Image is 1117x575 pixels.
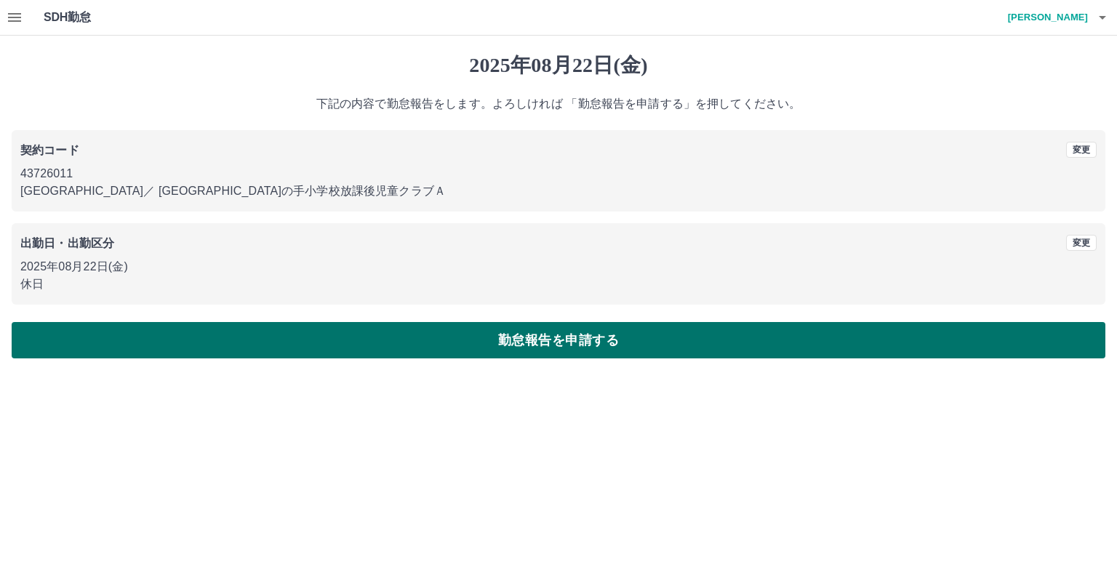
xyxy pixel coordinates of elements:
[20,165,1097,182] p: 43726011
[1066,235,1097,251] button: 変更
[20,276,1097,293] p: 休日
[20,182,1097,200] p: [GEOGRAPHIC_DATA] ／ [GEOGRAPHIC_DATA]の手小学校放課後児童クラブＡ
[12,53,1105,78] h1: 2025年08月22日(金)
[20,144,79,156] b: 契約コード
[12,322,1105,358] button: 勤怠報告を申請する
[1066,142,1097,158] button: 変更
[20,237,114,249] b: 出勤日・出勤区分
[20,258,1097,276] p: 2025年08月22日(金)
[12,95,1105,113] p: 下記の内容で勤怠報告をします。よろしければ 「勤怠報告を申請する」を押してください。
